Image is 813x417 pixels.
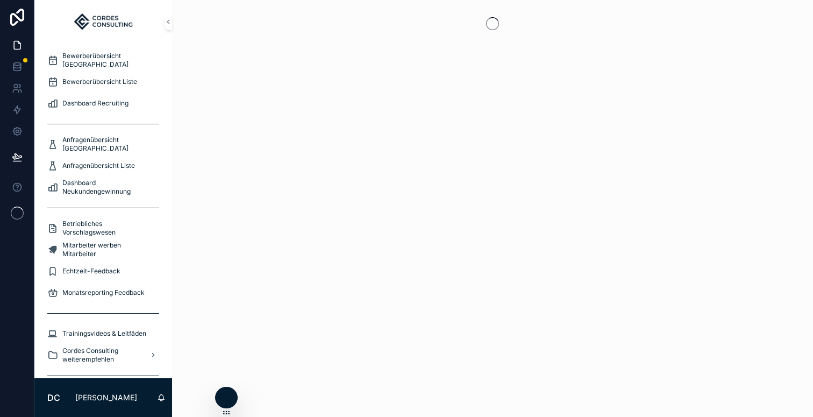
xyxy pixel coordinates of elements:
span: Anfragenübersicht [GEOGRAPHIC_DATA] [62,136,155,153]
span: Anfragenübersicht Liste [62,161,135,170]
span: Trainingsvideos & Leitfäden [62,329,146,338]
a: Bewerberübersicht Liste [41,72,166,91]
span: Bewerberübersicht [GEOGRAPHIC_DATA] [62,52,155,69]
a: Trainingsvideos & Leitfäden [41,324,166,343]
a: Mitarbeiter werben Mitarbeiter [41,240,166,259]
span: Betriebliches Vorschlagswesen [62,220,155,237]
span: Bewerberübersicht Liste [62,77,137,86]
a: Bewerberübersicht [GEOGRAPHIC_DATA] [41,51,166,70]
a: Monatsreporting Feedback [41,283,166,302]
a: Cordes Consulting weiterempfehlen [41,345,166,365]
p: [PERSON_NAME] [75,392,137,403]
span: Echtzeit-Feedback [62,267,120,275]
a: Echtzeit-Feedback [41,261,166,281]
a: Betriebliches Vorschlagswesen [41,218,166,238]
span: Dashboard Recruiting [62,99,129,108]
span: Dashboard Neukundengewinnung [62,179,155,196]
a: Anfragenübersicht Liste [41,156,166,175]
span: DC [47,391,60,404]
span: Cordes Consulting weiterempfehlen [62,347,141,364]
a: Anfragenübersicht [GEOGRAPHIC_DATA] [41,135,166,154]
span: Mitarbeiter werben Mitarbeiter [62,241,155,258]
div: scrollable content [34,43,172,378]
a: Dashboard Neukundengewinnung [41,178,166,197]
img: App logo [73,13,134,30]
a: Dashboard Recruiting [41,94,166,113]
span: Monatsreporting Feedback [62,288,145,297]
